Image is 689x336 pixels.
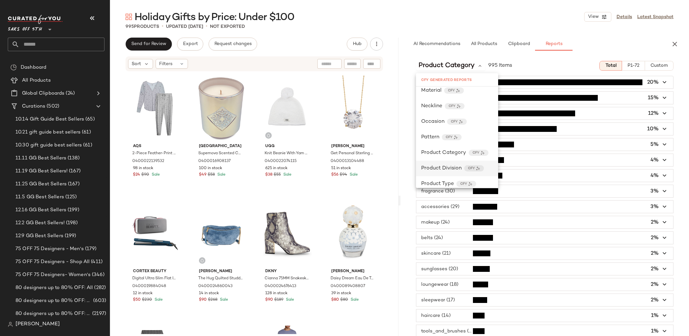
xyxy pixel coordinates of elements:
button: Export [177,38,203,51]
span: • [206,23,207,30]
span: (411) [90,258,103,266]
span: (125) [64,193,77,201]
span: 12.9 GG Best Sellers [16,232,63,240]
button: sneakers (37)4% [416,154,673,166]
span: $80 [331,297,339,303]
span: CFY [449,104,455,109]
span: 100 in stock [199,166,222,171]
img: ai.DGldD1NL.svg [481,151,485,155]
img: svg%3e [10,64,17,71]
span: 2-Piece Feather-Print Shirt & Pants Pajama Set [132,151,177,156]
span: Export [182,41,198,47]
span: View [588,14,599,19]
span: 10.30 gift guide best sellers [16,142,82,149]
span: 11.11 GG Best Sellers [16,155,66,162]
span: $38 [265,172,272,178]
span: $268 [208,297,217,303]
span: 10.14 Gift Guide Best Sellers [16,116,84,123]
span: 0400024860043 [198,284,233,289]
span: All Products [471,41,497,47]
span: (167) [68,168,81,175]
span: Sale [150,173,160,177]
span: $56 [331,172,338,178]
span: [GEOGRAPHIC_DATA] [199,144,243,149]
img: 0400019884048 [128,201,182,266]
img: 0400024676413_SNAKE [260,201,315,266]
a: Details [617,14,632,20]
span: Product Type [421,180,454,188]
span: [PERSON_NAME] [16,320,60,328]
button: jewelry (122)12% [416,107,673,120]
span: Curations [22,103,45,110]
span: (502) [45,103,59,110]
span: Cortex Beauty [133,269,177,274]
span: 0400022139532 [132,158,164,164]
img: svg%3e [200,259,204,262]
span: Dkny [265,269,310,274]
span: [PERSON_NAME] [199,269,243,274]
span: [PERSON_NAME] [331,269,376,274]
span: Holiday Gifts by Price: Under $100 [135,11,294,24]
span: Send for Review [131,41,166,47]
span: 12.16 GG Best Sellers [16,206,66,214]
span: 128 in stock [265,291,288,296]
span: Material [421,87,442,95]
span: $58 [208,172,215,178]
span: $55 [274,172,281,178]
button: sleepwear (17)2% [416,294,673,306]
span: Hub [353,41,362,47]
span: 10.21 gift guide best sellers [16,129,81,136]
span: $90 [141,172,149,178]
img: 0400089408807 [326,201,381,266]
button: Hub [347,38,367,51]
span: 625 in stock [265,166,288,171]
span: CFY [448,88,455,93]
span: 0400022074115 [265,158,297,164]
img: 0400022074115_IVORY [260,75,315,141]
span: 51 in stock [331,166,351,171]
div: Products [126,23,159,30]
span: 75 OFF 75 Designers- Women's [16,271,91,279]
span: 80 designers up to 80% OFF: Men's [16,297,92,305]
span: (138) [66,155,80,162]
span: 11.25 GG Best Sellers [16,180,67,188]
span: $230 [142,297,152,303]
span: Ugg [265,144,310,149]
span: (167) [67,180,80,188]
img: cfy_white_logo.C9jOOHJF.svg [8,15,63,24]
span: $49 [199,172,206,178]
span: Filters [159,61,172,67]
span: Reports [545,41,562,47]
span: (61) [82,142,92,149]
span: Aqs [133,144,177,149]
span: 75 OFF 75 Designers - Shop All [16,258,90,266]
button: Custom [645,61,673,71]
img: svg%3e [8,322,13,327]
span: 0400013104488 [331,158,364,164]
button: outerwear (35)4% [416,169,673,182]
img: ai.DGldD1NL.svg [454,135,458,139]
img: 0400013104488 [326,75,381,141]
button: Request changes [209,38,257,51]
span: CFY [473,150,479,155]
button: hats_and_caps (202)20% [416,76,673,88]
button: makeup (24)2% [416,216,673,228]
span: 12.2 GG Best Sellers! [16,219,65,227]
span: Sale [216,173,225,177]
span: (2197) [91,310,106,318]
img: ai.DGldD1NL.svg [457,104,461,108]
span: (199) [66,206,79,214]
span: (603) [92,297,106,305]
span: Sale [285,298,294,302]
span: Sale [153,298,163,302]
span: (346) [91,271,104,279]
span: Sale [282,173,291,177]
span: The Hug Quilted Studded Leather Convertible Sling Bag [198,276,243,282]
span: $94 [340,172,347,178]
span: AI Recommendations [413,41,460,47]
span: (199) [63,232,76,240]
span: All Products [22,77,51,84]
span: CFY [468,166,475,171]
img: ai.DGldD1NL.svg [468,182,472,186]
span: (179) [84,245,97,253]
